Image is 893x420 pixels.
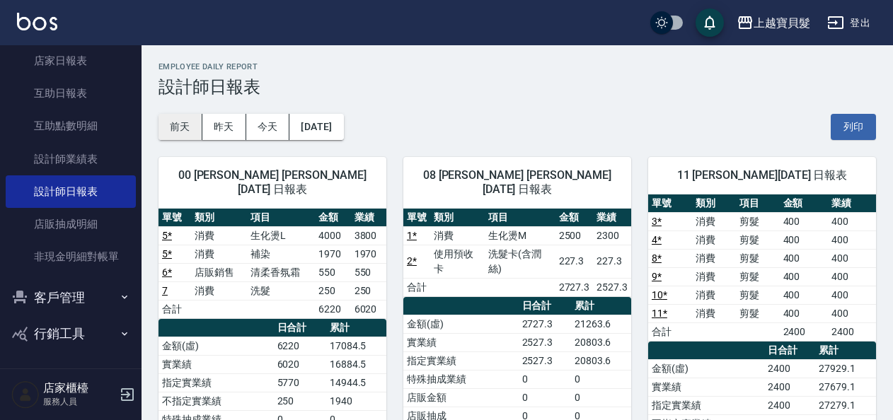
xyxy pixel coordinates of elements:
[828,231,876,249] td: 400
[648,322,692,341] td: 合計
[315,281,350,300] td: 250
[6,143,136,175] a: 設計師業績表
[247,281,315,300] td: 洗髮
[764,359,815,378] td: 2400
[648,359,764,378] td: 金額(虛)
[159,77,876,97] h3: 設計師日報表
[43,395,115,408] p: 服務人員
[519,388,571,407] td: 0
[736,212,780,231] td: 剪髮
[754,14,810,32] div: 上越寶貝髮
[519,333,571,351] td: 2527.3
[315,245,350,263] td: 1970
[736,267,780,286] td: 剪髮
[519,297,571,315] th: 日合計
[403,370,519,388] td: 特殊抽成業績
[815,342,876,360] th: 累計
[692,231,736,249] td: 消費
[17,13,57,30] img: Logo
[571,388,631,407] td: 0
[420,168,614,197] span: 08 [PERSON_NAME] [PERSON_NAME] [DATE] 日報表
[485,209,555,227] th: 項目
[571,333,631,351] td: 20803.6
[519,315,571,333] td: 2727.3
[485,226,555,245] td: 生化燙M
[828,194,876,213] th: 業績
[246,114,290,140] button: 今天
[519,351,571,370] td: 2527.3
[191,245,247,263] td: 消費
[828,267,876,286] td: 400
[780,194,828,213] th: 金額
[403,278,430,296] td: 合計
[731,8,816,37] button: 上越寶貝髮
[351,263,386,281] td: 550
[780,231,828,249] td: 400
[351,300,386,318] td: 6020
[274,392,326,410] td: 250
[764,342,815,360] th: 日合計
[815,359,876,378] td: 27929.1
[315,263,350,281] td: 550
[6,315,136,352] button: 行銷工具
[315,226,350,245] td: 4000
[315,209,350,227] th: 金額
[326,319,386,337] th: 累計
[780,212,828,231] td: 400
[43,381,115,395] h5: 店家櫃檯
[430,209,485,227] th: 類別
[736,286,780,304] td: 剪髮
[571,315,631,333] td: 21263.6
[202,114,246,140] button: 昨天
[191,226,247,245] td: 消費
[648,396,764,414] td: 指定實業績
[326,337,386,355] td: 17084.5
[403,209,631,297] table: a dense table
[274,319,326,337] th: 日合計
[159,392,274,410] td: 不指定實業績
[648,194,876,342] table: a dense table
[692,304,736,322] td: 消費
[780,322,828,341] td: 2400
[274,337,326,355] td: 6220
[815,396,876,414] td: 27279.1
[6,77,136,110] a: 互助日報表
[555,209,594,227] th: 金額
[159,373,274,392] td: 指定實業績
[326,392,386,410] td: 1940
[315,300,350,318] td: 6220
[274,355,326,373] td: 6020
[351,281,386,300] td: 250
[736,194,780,213] th: 項目
[159,114,202,140] button: 前天
[736,231,780,249] td: 剪髮
[828,304,876,322] td: 400
[828,249,876,267] td: 400
[815,378,876,396] td: 27679.1
[6,110,136,142] a: 互助點數明細
[692,249,736,267] td: 消費
[159,209,386,319] table: a dense table
[571,370,631,388] td: 0
[692,267,736,286] td: 消費
[6,45,136,77] a: 店家日報表
[696,8,724,37] button: save
[351,245,386,263] td: 1970
[692,194,736,213] th: 類別
[6,240,136,273] a: 非現金明細對帳單
[780,249,828,267] td: 400
[828,286,876,304] td: 400
[692,212,736,231] td: 消費
[191,209,247,227] th: 類別
[159,355,274,373] td: 實業績
[571,297,631,315] th: 累計
[159,209,191,227] th: 單號
[665,168,859,182] span: 11 [PERSON_NAME][DATE] 日報表
[351,209,386,227] th: 業績
[764,378,815,396] td: 2400
[822,10,876,36] button: 登出
[191,263,247,281] td: 店販銷售
[485,245,555,278] td: 洗髮卡(含潤絲)
[780,267,828,286] td: 400
[162,285,168,296] a: 7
